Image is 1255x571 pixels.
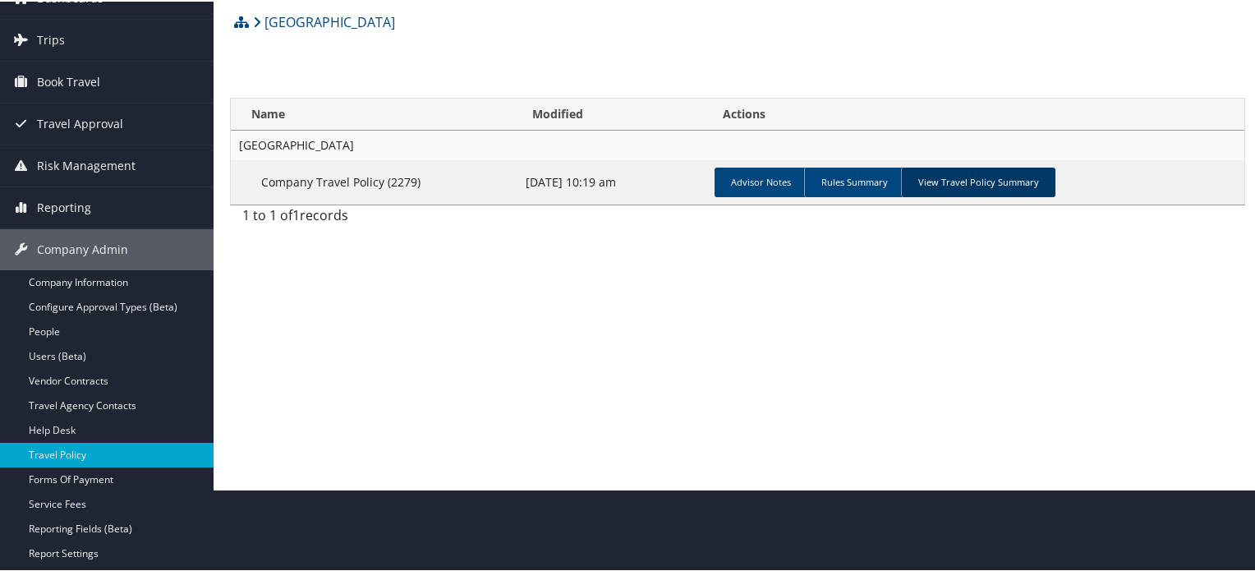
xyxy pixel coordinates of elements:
th: Name: activate to sort column ascending [231,97,517,129]
th: Modified: activate to sort column ascending [517,97,708,129]
td: Company Travel Policy (2279) [231,159,517,203]
td: [GEOGRAPHIC_DATA] [231,129,1244,159]
a: Rules Summary [804,166,904,196]
span: Risk Management [37,144,136,185]
span: Trips [37,18,65,59]
td: [DATE] 10:19 am [517,159,708,203]
a: [GEOGRAPHIC_DATA] [253,4,395,37]
th: Actions [708,97,1244,129]
a: View Travel Policy Summary [901,166,1055,196]
span: Reporting [37,186,91,227]
span: Travel Approval [37,102,123,143]
a: Advisor Notes [715,166,807,196]
div: 1 to 1 of records [242,204,471,232]
span: Book Travel [37,60,100,101]
span: Company Admin [37,228,128,269]
span: 1 [292,205,300,223]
